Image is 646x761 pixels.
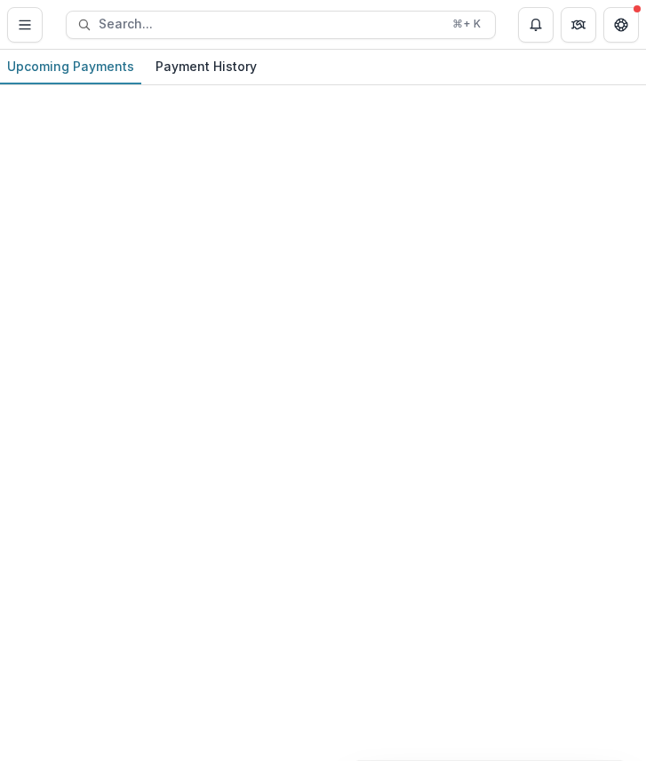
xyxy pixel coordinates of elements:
[66,11,496,39] button: Search...
[603,7,639,43] button: Get Help
[99,17,442,32] span: Search...
[7,7,43,43] button: Toggle Menu
[561,7,596,43] button: Partners
[518,7,554,43] button: Notifications
[148,50,264,84] a: Payment History
[449,14,484,34] div: ⌘ + K
[148,53,264,79] div: Payment History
